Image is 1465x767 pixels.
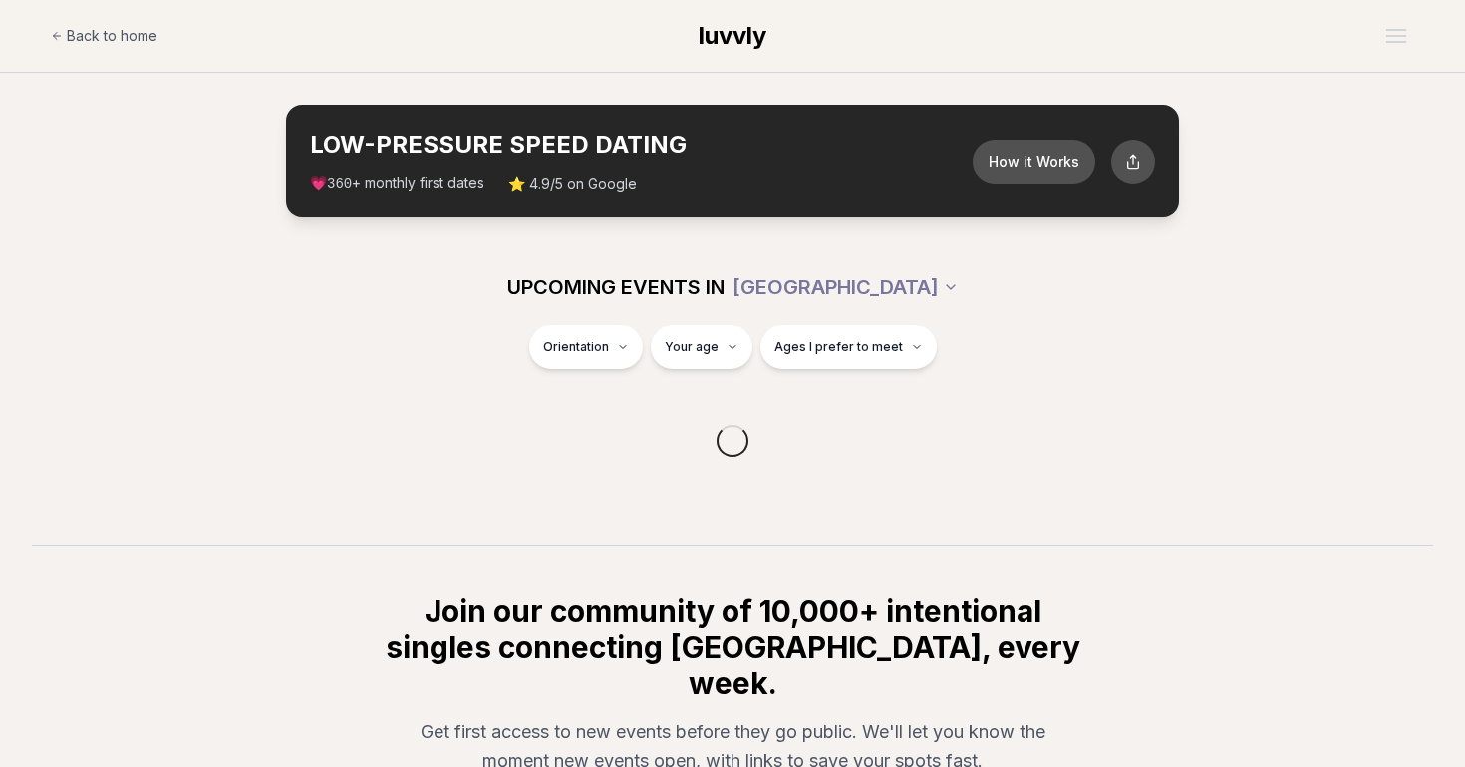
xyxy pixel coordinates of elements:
h2: LOW-PRESSURE SPEED DATING [310,129,973,161]
span: 💗 + monthly first dates [310,173,484,193]
span: Your age [665,339,719,355]
span: UPCOMING EVENTS IN [507,273,725,301]
h2: Join our community of 10,000+ intentional singles connecting [GEOGRAPHIC_DATA], every week. [382,593,1083,701]
span: Back to home [67,26,157,46]
button: Open menu [1378,21,1414,51]
button: Your age [651,325,752,369]
span: Orientation [543,339,609,355]
span: ⭐ 4.9/5 on Google [508,174,637,193]
button: [GEOGRAPHIC_DATA] [732,265,959,309]
a: luvvly [699,20,766,52]
button: Orientation [529,325,643,369]
span: 360 [327,176,352,192]
button: How it Works [973,140,1095,184]
a: Back to home [51,16,157,56]
span: luvvly [699,21,766,50]
button: Ages I prefer to meet [760,325,937,369]
span: Ages I prefer to meet [774,339,903,355]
